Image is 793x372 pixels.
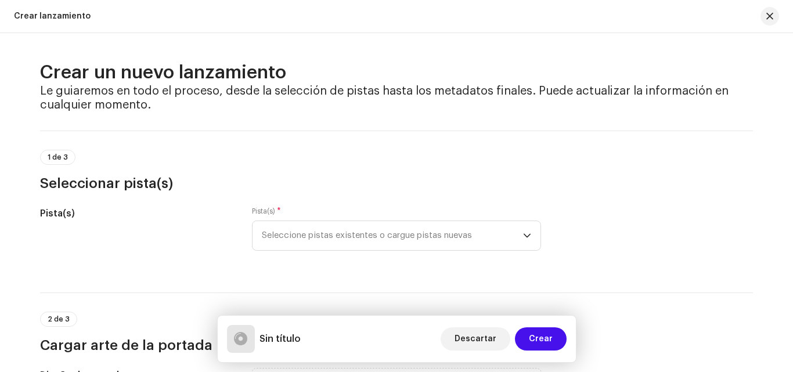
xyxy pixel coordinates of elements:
button: Descartar [441,327,510,351]
h5: Pista(s) [40,207,233,221]
label: Pista(s) [252,207,281,216]
h5: Sin título [259,332,301,346]
h2: Crear un nuevo lanzamiento [40,61,753,84]
h3: Seleccionar pista(s) [40,174,753,193]
span: Crear [529,327,553,351]
h4: Le guiaremos en todo el proceso, desde la selección de pistas hasta los metadatos finales. Puede ... [40,84,753,112]
span: Descartar [455,327,496,351]
h3: Cargar arte de la portada [40,336,753,355]
button: Crear [515,327,567,351]
span: Seleccione pistas existentes o cargue pistas nuevas [262,221,523,250]
div: dropdown trigger [523,221,531,250]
